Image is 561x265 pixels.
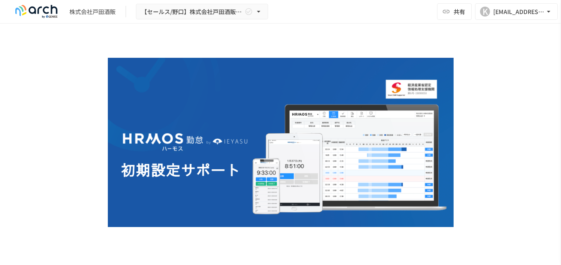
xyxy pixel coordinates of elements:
[108,58,454,227] img: GdztLVQAPnGLORo409ZpmnRQckwtTrMz8aHIKJZF2AQ
[437,3,472,20] button: 共有
[10,5,63,18] img: logo-default@2x-9cf2c760.svg
[475,3,558,20] button: K[EMAIL_ADDRESS][DOMAIN_NAME]
[69,7,116,16] div: 株式会社戸田酒販
[136,4,268,20] button: 【セールス/野口】株式会社戸田酒販様_初期設定サポート
[454,7,465,16] span: 共有
[141,7,243,17] span: 【セールス/野口】株式会社戸田酒販様_初期設定サポート
[480,7,490,17] div: K
[493,7,544,17] div: [EMAIL_ADDRESS][DOMAIN_NAME]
